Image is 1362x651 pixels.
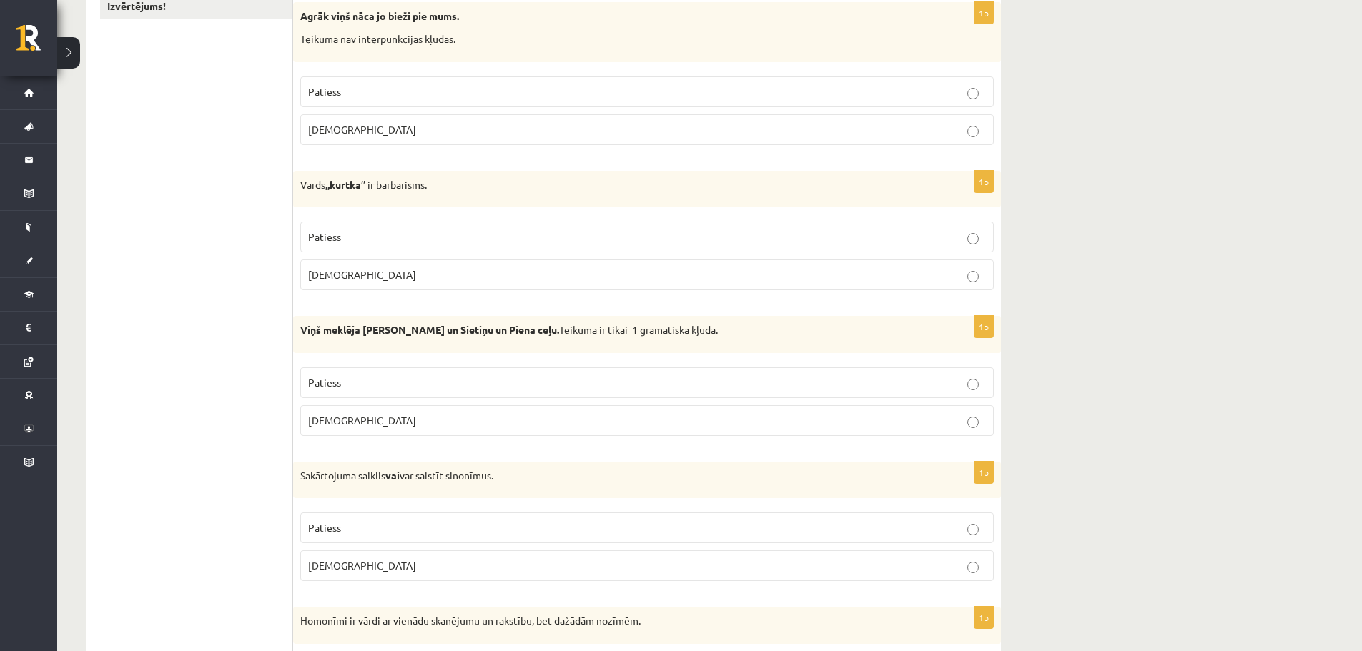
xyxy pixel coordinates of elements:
p: 1p [974,1,994,24]
span: Patiess [308,376,341,389]
span: [DEMOGRAPHIC_DATA] [308,414,416,427]
input: [DEMOGRAPHIC_DATA] [967,417,979,428]
span: Patiess [308,521,341,534]
p: 1p [974,315,994,338]
input: [DEMOGRAPHIC_DATA] [967,126,979,137]
p: Sakārtojuma saiklis var saistīt sinonīmus. [300,469,922,483]
p: 1p [974,606,994,629]
input: Patiess [967,233,979,244]
p: Vārds ’’ ir barbarisms. [300,178,922,192]
p: Teikumā ir tikai 1 gramatiskā kļūda. [300,323,922,337]
input: Patiess [967,379,979,390]
strong: ,,kurtka [325,178,361,191]
span: Patiess [308,230,341,243]
strong: Viņš meklēja [PERSON_NAME] un Sietiņu un Piena ceļu. [300,323,559,336]
input: [DEMOGRAPHIC_DATA] [967,562,979,573]
span: [DEMOGRAPHIC_DATA] [308,123,416,136]
input: [DEMOGRAPHIC_DATA] [967,271,979,282]
strong: Agrāk viņš nāca jo bieži pie mums. [300,9,459,22]
p: Teikumā nav interpunkcijas kļūdas. [300,32,922,46]
p: 1p [974,170,994,193]
strong: vai [385,469,400,482]
span: [DEMOGRAPHIC_DATA] [308,268,416,281]
input: Patiess [967,88,979,99]
span: Patiess [308,85,341,98]
input: Patiess [967,524,979,535]
p: 1p [974,461,994,484]
span: [DEMOGRAPHIC_DATA] [308,559,416,572]
a: Rīgas 1. Tālmācības vidusskola [16,25,57,61]
p: Homonīmi ir vārdi ar vienādu skanējumu un rakstību, bet dažādām nozīmēm. [300,614,922,628]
